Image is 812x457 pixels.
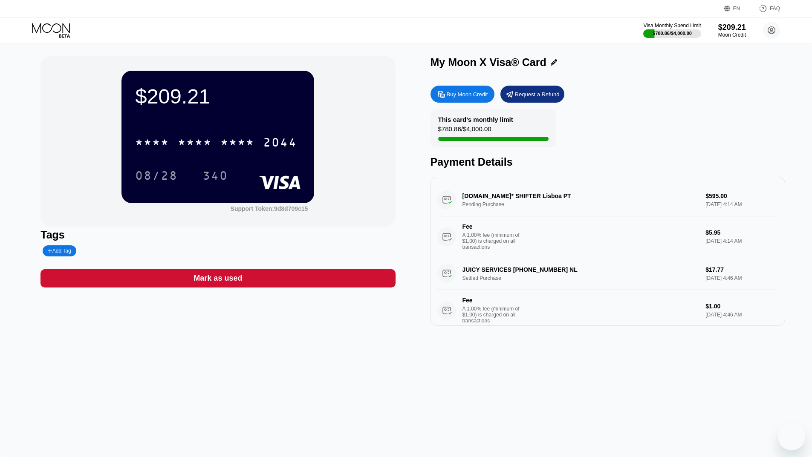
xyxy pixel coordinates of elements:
div: A 1.00% fee (minimum of $1.00) is charged on all transactions [462,306,526,324]
div: A 1.00% fee (minimum of $1.00) is charged on all transactions [462,232,526,250]
div: 08/28 [129,165,184,186]
div: EN [733,6,740,11]
div: $1.00 [705,303,778,310]
div: $5.95 [705,229,778,236]
div: FAQ [750,4,780,13]
div: $209.21 [718,23,746,32]
div: 2044 [263,137,297,150]
div: Buy Moon Credit [447,91,488,98]
div: 340 [196,165,234,186]
div: Support Token: 9d8d709c15 [231,205,308,212]
div: FeeA 1.00% fee (minimum of $1.00) is charged on all transactions$5.95[DATE] 4:14 AM [437,216,778,257]
div: 340 [202,170,228,184]
div: Payment Details [431,156,785,168]
div: Visa Monthly Spend Limit$780.86/$4,000.00 [643,23,701,38]
div: EN [724,4,750,13]
div: $780.86 / $4,000.00 [438,125,491,137]
div: Mark as used [194,273,242,283]
div: $209.21 [135,84,301,108]
div: $209.21Moon Credit [718,23,746,38]
div: My Moon X Visa® Card [431,56,546,69]
div: Mark as used [40,269,395,287]
div: [DATE] 4:46 AM [705,312,778,318]
div: $780.86 / $4,000.00 [653,31,692,36]
div: [DATE] 4:14 AM [705,238,778,244]
div: Moon Credit [718,32,746,38]
div: Add Tag [43,245,76,256]
div: FAQ [770,6,780,11]
div: Visa Monthly Spend Limit [643,23,701,29]
div: FeeA 1.00% fee (minimum of $1.00) is charged on all transactions$1.00[DATE] 4:46 AM [437,290,778,331]
div: Add Tag [48,248,71,254]
div: Fee [462,297,522,304]
div: Buy Moon Credit [431,86,494,103]
div: Support Token:9d8d709c15 [231,205,308,212]
div: Request a Refund [515,91,560,98]
div: Tags [40,229,395,241]
div: Fee [462,223,522,230]
div: Request a Refund [500,86,564,103]
div: This card’s monthly limit [438,116,513,123]
iframe: Button to launch messaging window [778,423,805,450]
div: 08/28 [135,170,178,184]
